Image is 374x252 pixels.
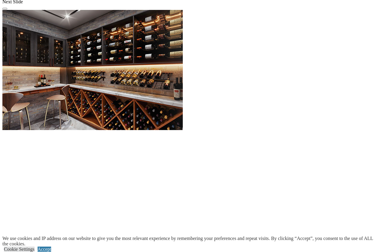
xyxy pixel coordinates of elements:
a: Accept [38,247,51,252]
a: Cookie Settings [4,247,35,252]
img: Banner for mobile view [2,10,183,130]
div: We use cookies and IP address on our website to give you the most relevant experience by remember... [2,236,374,247]
button: Click here to pause slide show [2,8,7,10]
